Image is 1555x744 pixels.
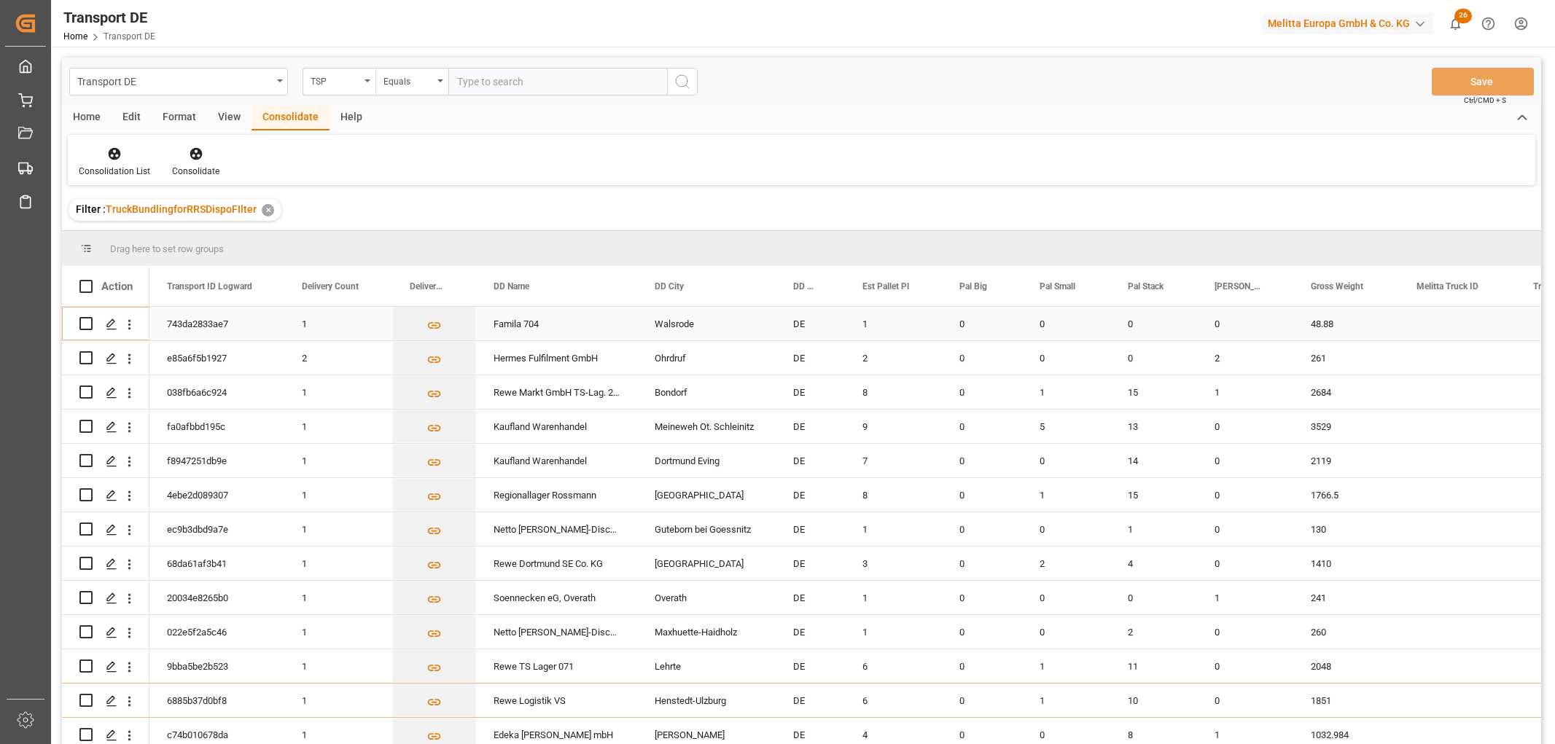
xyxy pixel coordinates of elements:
div: 1 [284,410,392,443]
div: 0 [942,444,1022,477]
div: View [207,106,252,130]
span: Drag here to set row groups [110,243,224,254]
div: Consolidation List [79,165,150,178]
div: Press SPACE to select this row. [62,341,149,375]
div: 2 [1110,615,1197,649]
div: 0 [942,649,1022,683]
span: Ctrl/CMD + S [1464,95,1506,106]
button: search button [667,68,698,95]
div: 0 [1197,684,1293,717]
div: 4 [1110,547,1197,580]
div: Consolidate [252,106,330,130]
div: 3 [845,547,942,580]
span: Delivery Count [302,281,359,291]
div: 0 [942,307,1022,340]
div: 1 [284,512,392,546]
div: 0 [1110,341,1197,375]
div: 8 [845,375,942,409]
div: 022e5f2a5c46 [149,615,284,649]
div: Press SPACE to select this row. [62,512,149,547]
div: 9bba5be2b523 [149,649,284,683]
div: 1 [284,444,392,477]
div: DE [776,307,845,340]
div: 0 [942,341,1022,375]
div: Maxhuette-Haidholz [637,615,776,649]
div: Henstedt-Ulzburg [637,684,776,717]
span: Melitta Truck ID [1416,281,1478,291]
div: 1410 [1293,547,1399,580]
div: 0 [942,375,1022,409]
div: 10 [1110,684,1197,717]
div: 2 [845,341,942,375]
div: 0 [942,684,1022,717]
span: Est Pallet Pl [862,281,909,291]
div: Transport DE [77,71,272,90]
div: 1 [284,615,392,649]
div: [GEOGRAPHIC_DATA] [637,547,776,580]
div: 1 [845,615,942,649]
div: Soennecken eG, Overath [476,581,637,614]
div: 48.88 [1293,307,1399,340]
div: Press SPACE to select this row. [62,581,149,615]
div: Rewe Dortmund SE Co. KG [476,547,637,580]
div: e85a6f5b1927 [149,341,284,375]
div: Format [152,106,207,130]
span: Pal Small [1040,281,1075,291]
div: 743da2833ae7 [149,307,284,340]
div: 0 [1110,307,1197,340]
div: Hermes Fulfilment GmbH [476,341,637,375]
div: DE [776,444,845,477]
div: 0 [1022,581,1110,614]
button: Melitta Europa GmbH & Co. KG [1262,9,1439,37]
div: 1 [1022,478,1110,512]
div: DE [776,684,845,717]
div: 15 [1110,478,1197,512]
button: open menu [69,68,288,95]
span: DD Name [494,281,529,291]
div: 14 [1110,444,1197,477]
div: 68da61af3b41 [149,547,284,580]
div: 1 [845,512,942,546]
div: 0 [1197,307,1293,340]
div: 038fb6a6c924 [149,375,284,409]
div: 0 [942,478,1022,512]
div: Consolidate [172,165,219,178]
div: Edit [112,106,152,130]
div: 6 [845,684,942,717]
div: DE [776,547,845,580]
button: open menu [303,68,375,95]
div: Kaufland Warenhandel [476,410,637,443]
div: Press SPACE to select this row. [62,478,149,512]
div: 1 [284,581,392,614]
div: 9 [845,410,942,443]
div: 1 [1197,581,1293,614]
button: Help Center [1472,7,1505,40]
div: 0 [1197,478,1293,512]
a: Home [63,31,87,42]
div: DE [776,512,845,546]
span: Pal Stack [1128,281,1164,291]
div: Action [101,280,133,293]
div: Melitta Europa GmbH & Co. KG [1262,13,1433,34]
div: 1 [1110,512,1197,546]
div: 130 [1293,512,1399,546]
div: Dortmund Eving [637,444,776,477]
div: 1 [1022,649,1110,683]
div: Netto [PERSON_NAME]-Discount [476,512,637,546]
div: 1 [284,684,392,717]
div: 6 [845,649,942,683]
div: 2684 [1293,375,1399,409]
div: 11 [1110,649,1197,683]
div: 1 [1197,375,1293,409]
div: 1 [284,307,392,340]
div: 2119 [1293,444,1399,477]
div: Walsrode [637,307,776,340]
div: 260 [1293,615,1399,649]
div: 8 [845,478,942,512]
div: ✕ [262,204,274,216]
span: Pal Big [959,281,987,291]
div: Overath [637,581,776,614]
div: 1 [284,547,392,580]
div: 0 [1022,444,1110,477]
div: 3529 [1293,410,1399,443]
